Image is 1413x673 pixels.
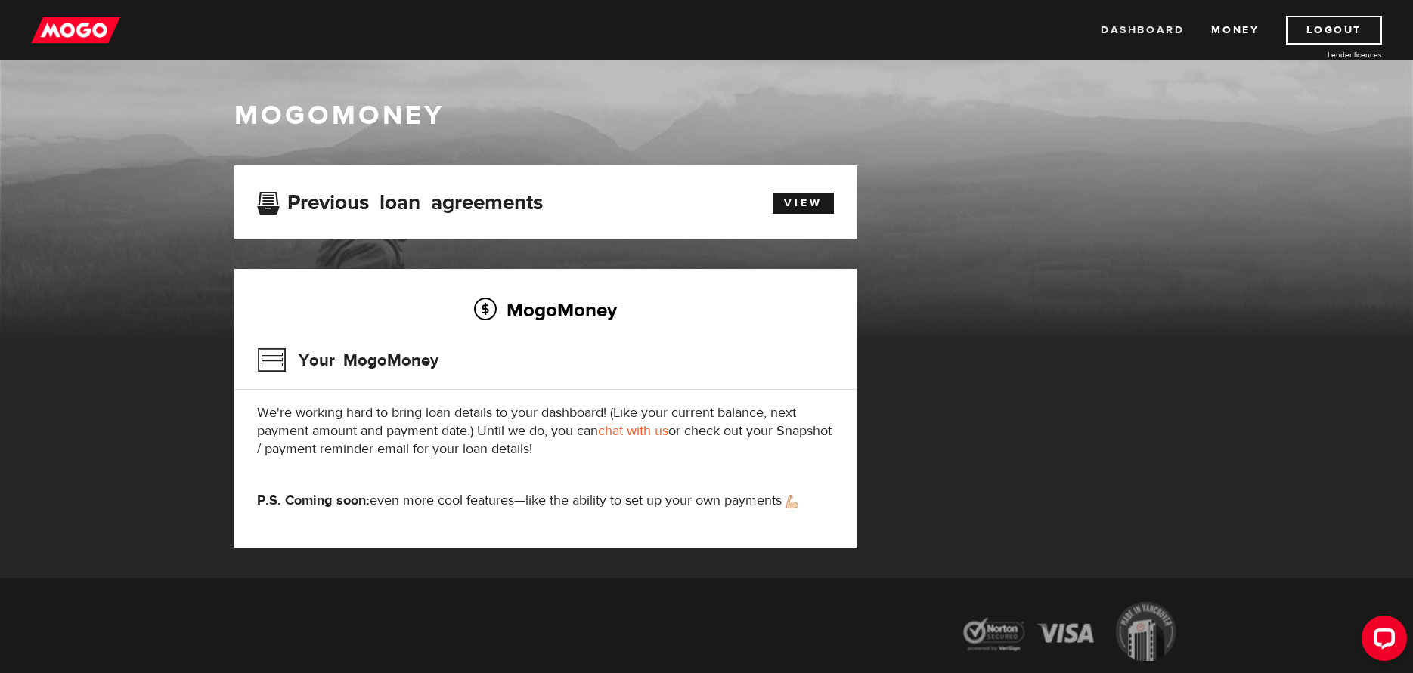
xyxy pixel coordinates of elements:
[1211,16,1259,45] a: Money
[234,100,1179,131] h1: MogoMoney
[257,294,834,326] h2: MogoMoney
[598,422,668,440] a: chat with us
[257,492,834,510] p: even more cool features—like the ability to set up your own payments
[1269,49,1382,60] a: Lender licences
[1286,16,1382,45] a: Logout
[257,492,370,509] strong: P.S. Coming soon:
[257,404,834,458] p: We're working hard to bring loan details to your dashboard! (Like your current balance, next paym...
[257,190,543,210] h3: Previous loan agreements
[31,16,120,45] img: mogo_logo-11ee424be714fa7cbb0f0f49df9e16ec.png
[1101,16,1184,45] a: Dashboard
[786,495,798,508] img: strong arm emoji
[773,193,834,214] a: View
[257,341,438,380] h3: Your MogoMoney
[1349,610,1413,673] iframe: LiveChat chat widget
